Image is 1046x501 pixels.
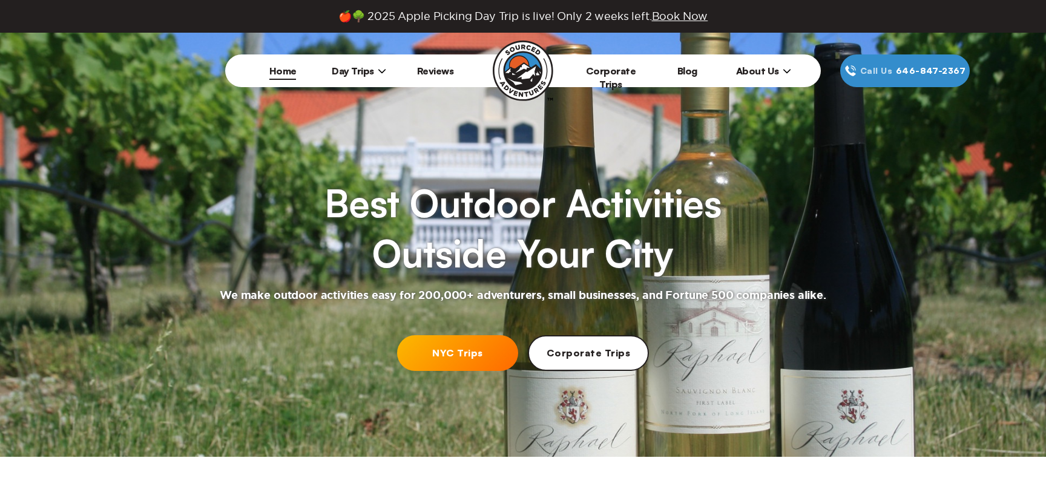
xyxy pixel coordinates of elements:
span: 🍎🌳 2025 Apple Picking Day Trip is live! Only 2 weeks left. [338,10,708,23]
a: Blog [677,65,697,77]
a: Corporate Trips [528,335,649,371]
a: NYC Trips [397,335,518,371]
a: Call Us646‍-847‍-2367 [840,54,970,87]
a: Home [269,65,297,77]
span: Book Now [652,10,708,22]
h1: Best Outdoor Activities Outside Your City [324,178,722,279]
span: Call Us [857,64,896,77]
a: Corporate Trips [586,65,636,90]
span: About Us [736,65,791,77]
span: 646‍-847‍-2367 [896,64,965,77]
span: Day Trips [332,65,386,77]
a: Reviews [417,65,454,77]
h2: We make outdoor activities easy for 200,000+ adventurers, small businesses, and Fortune 500 compa... [220,289,826,303]
img: Sourced Adventures company logo [493,41,553,101]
